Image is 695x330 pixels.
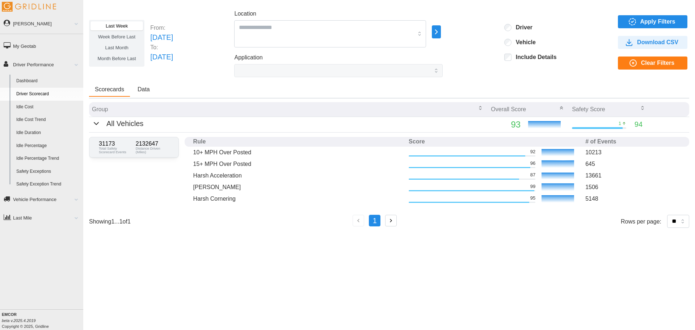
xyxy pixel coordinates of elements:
[582,137,683,147] th: # of Events
[136,141,169,147] p: 2132647
[641,57,674,69] span: Clear Filters
[136,147,169,154] p: Distance Driven (Miles)
[13,88,83,101] a: Driver Scorecard
[585,195,681,203] p: 5148
[13,126,83,139] a: Idle Duration
[530,149,535,155] p: 92
[13,139,83,153] a: Idle Percentage
[92,118,143,129] button: All Vehicles
[511,39,536,46] label: Vehicle
[2,312,17,317] b: EMCOR
[511,24,532,31] label: Driver
[585,160,681,168] p: 645
[234,53,262,62] label: Application
[618,57,687,70] button: Clear Filters
[618,36,687,49] button: Download CSV
[138,87,150,92] span: Data
[585,171,681,180] p: 13661
[13,75,83,88] a: Dashboard
[150,43,173,51] p: To:
[491,105,526,113] p: Overall Score
[530,183,535,190] p: 99
[621,217,661,226] p: Rows per page:
[530,172,535,178] p: 87
[585,148,681,156] p: 10213
[637,36,678,49] span: Download CSV
[13,101,83,114] a: Idle Cost
[106,118,143,129] p: All Vehicles
[234,9,256,18] label: Location
[92,105,108,113] p: Group
[13,113,83,126] a: Idle Cost Trend
[99,141,132,147] p: 31173
[640,16,675,28] span: Apply Filters
[98,56,136,61] span: Month Before Last
[193,183,403,191] p: [PERSON_NAME]
[2,318,35,323] i: beta v.2025.4.2019
[190,137,406,147] th: Rule
[193,171,403,180] p: Harsh Acceleration
[530,160,535,167] p: 96
[491,118,521,131] p: 93
[511,54,557,61] label: Include Details
[572,105,605,113] p: Safety Score
[95,87,124,92] span: Scorecards
[406,137,582,147] th: Score
[193,160,403,168] p: 15+ MPH Over Posted
[106,23,128,29] span: Last Week
[150,51,173,63] p: [DATE]
[369,215,380,226] button: 1
[193,148,403,156] p: 10+ MPH Over Posted
[193,195,403,203] p: Harsh Cornering
[105,45,128,50] span: Last Month
[150,32,173,43] p: [DATE]
[2,2,56,12] img: Gridline
[13,152,83,165] a: Idle Percentage Trend
[530,195,535,201] p: 95
[13,178,83,191] a: Safety Exception Trend
[13,165,83,178] a: Safety Exceptions
[635,119,643,130] p: 94
[2,312,83,329] div: Copyright © 2025, Gridline
[619,120,621,127] p: 1
[618,15,687,28] button: Apply Filters
[585,183,681,191] p: 1506
[89,217,131,226] p: Showing 1 ... 1 of 1
[98,34,135,39] span: Week Before Last
[150,24,173,32] p: From:
[99,147,132,154] p: Total Safety Scorecard Events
